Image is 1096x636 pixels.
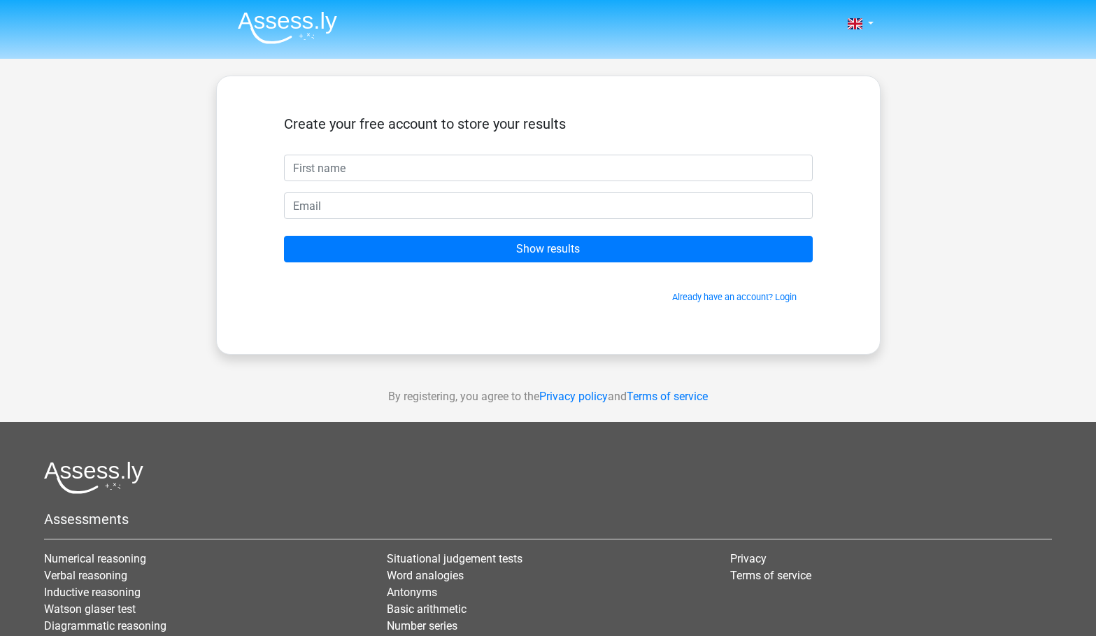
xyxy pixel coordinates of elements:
[730,569,811,582] a: Terms of service
[539,390,608,403] a: Privacy policy
[387,569,464,582] a: Word analogies
[284,236,813,262] input: Show results
[284,155,813,181] input: First name
[44,586,141,599] a: Inductive reasoning
[284,192,813,219] input: Email
[44,619,166,633] a: Diagrammatic reasoning
[387,552,522,565] a: Situational judgement tests
[627,390,708,403] a: Terms of service
[44,511,1052,528] h5: Assessments
[730,552,767,565] a: Privacy
[672,292,797,302] a: Already have an account? Login
[387,586,437,599] a: Antonyms
[44,602,136,616] a: Watson glaser test
[387,619,457,633] a: Number series
[238,11,337,44] img: Assessly
[387,602,467,616] a: Basic arithmetic
[44,552,146,565] a: Numerical reasoning
[44,461,143,494] img: Assessly logo
[44,569,127,582] a: Verbal reasoning
[284,115,813,132] h5: Create your free account to store your results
